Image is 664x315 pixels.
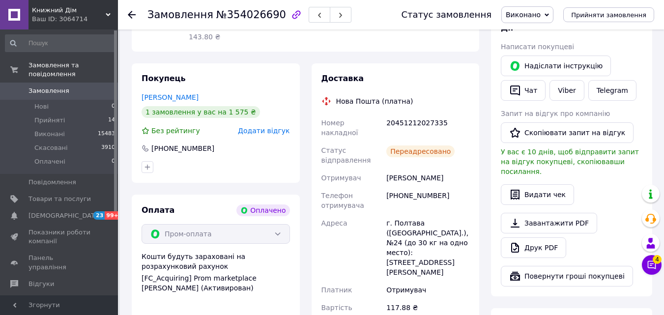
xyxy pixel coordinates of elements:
div: Кошти будуть зараховані на розрахунковий рахунок [142,252,290,293]
span: 15483 [98,130,115,139]
span: 4 [653,255,662,264]
span: 99+ [105,211,121,220]
a: Telegram [588,80,636,101]
span: Номер накладної [321,119,358,137]
div: Статус замовлення [401,10,491,20]
div: Повернутися назад [128,10,136,20]
a: Завантажити PDF [501,213,597,233]
span: Виконані [34,130,65,139]
span: Повідомлення [29,178,76,187]
span: Доставка [321,74,364,83]
span: У вас є 10 днів, щоб відправити запит на відгук покупцеві, скопіювавши посилання. [501,148,639,175]
span: Адреса [321,219,347,227]
a: [PERSON_NAME] [142,93,199,101]
button: Надіслати інструкцію [501,56,611,76]
span: Написати покупцеві [501,43,574,51]
a: Viber [549,80,584,101]
span: Панель управління [29,254,91,271]
a: Друк PDF [501,237,566,258]
button: Скопіювати запит на відгук [501,122,634,143]
button: Чат [501,80,546,101]
div: [FC_Acquiring] Prom marketplace [PERSON_NAME] (Активирован) [142,273,290,293]
span: Телефон отримувача [321,192,364,209]
div: [PHONE_NUMBER] [384,187,471,214]
div: 1 замовлення у вас на 1 575 ₴ [142,106,260,118]
span: 0 [112,157,115,166]
span: Покупець [142,74,186,83]
span: Статус відправлення [321,146,371,164]
span: Запит на відгук про компанію [501,110,610,117]
span: Замовлення [147,9,213,21]
div: Нова Пошта (платна) [334,96,416,106]
span: Книжний Дім [32,6,106,15]
span: 14 [108,116,115,125]
span: Оплачені [34,157,65,166]
span: Отримувач [321,174,361,182]
span: [DEMOGRAPHIC_DATA] [29,211,101,220]
span: 0 [112,102,115,111]
div: [PHONE_NUMBER] [150,143,215,153]
button: Видати чек [501,184,574,205]
span: Прийняти замовлення [571,11,646,19]
div: Ваш ID: 3064714 [32,15,118,24]
span: №354026690 [216,9,286,21]
div: Оплачено [236,204,289,216]
span: Нові [34,102,49,111]
div: [PERSON_NAME] [384,169,471,187]
span: Скасовані [34,143,68,152]
div: Переадресовано [386,145,455,157]
input: Пошук [5,34,116,52]
span: Платник [321,286,352,294]
span: Замовлення та повідомлення [29,61,118,79]
span: Оплата [142,205,174,215]
div: Отримувач [384,281,471,299]
span: Виконано [506,11,541,19]
div: г. Полтава ([GEOGRAPHIC_DATA].), №24 (до 30 кг на одно место): [STREET_ADDRESS][PERSON_NAME] [384,214,471,281]
span: Прийняті [34,116,65,125]
button: Прийняти замовлення [563,7,654,22]
span: Відгуки [29,280,54,288]
span: Без рейтингу [151,127,200,135]
button: Повернути гроші покупцеві [501,266,633,286]
span: 23 [93,211,105,220]
div: 20451212027335 [384,114,471,142]
span: Додати відгук [238,127,289,135]
span: 3910 [101,143,115,152]
button: Чат з покупцем4 [642,255,662,275]
span: Показники роботи компанії [29,228,91,246]
span: Товари та послуги [29,195,91,203]
span: Замовлення [29,86,69,95]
